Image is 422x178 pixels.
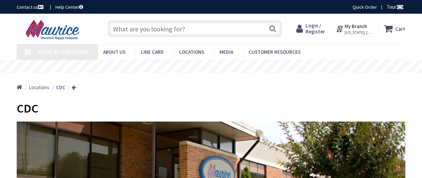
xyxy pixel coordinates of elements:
div: My Branch [US_STATE], [GEOGRAPHIC_DATA] [336,23,373,35]
a: Contact us [17,4,45,10]
a: Quick Order [353,4,377,10]
span: Line Card [141,49,164,55]
strong: Cart [395,23,405,35]
span: Login / Register [306,22,325,35]
span: Locations [179,49,204,55]
a: Cart [384,23,405,35]
input: What are you looking for? [108,20,282,37]
a: Locations [29,84,49,91]
span: About us [103,49,125,55]
span: Customer Resources [249,49,301,55]
rs-layer: Free Same Day Pickup at 15 Locations [150,63,272,70]
span: Shop By Category [37,48,88,56]
a: Help Center [55,4,83,10]
span: Locations [29,84,49,91]
span: CDC [17,101,38,116]
span: Media [220,49,233,55]
a: Login / Register [296,23,325,35]
span: Tour [387,4,404,10]
strong: My Branch [345,23,367,29]
img: Maurice Electrical Supply Company [17,19,90,40]
span: [US_STATE], [GEOGRAPHIC_DATA] [345,30,373,35]
strong: CDC [56,84,65,91]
